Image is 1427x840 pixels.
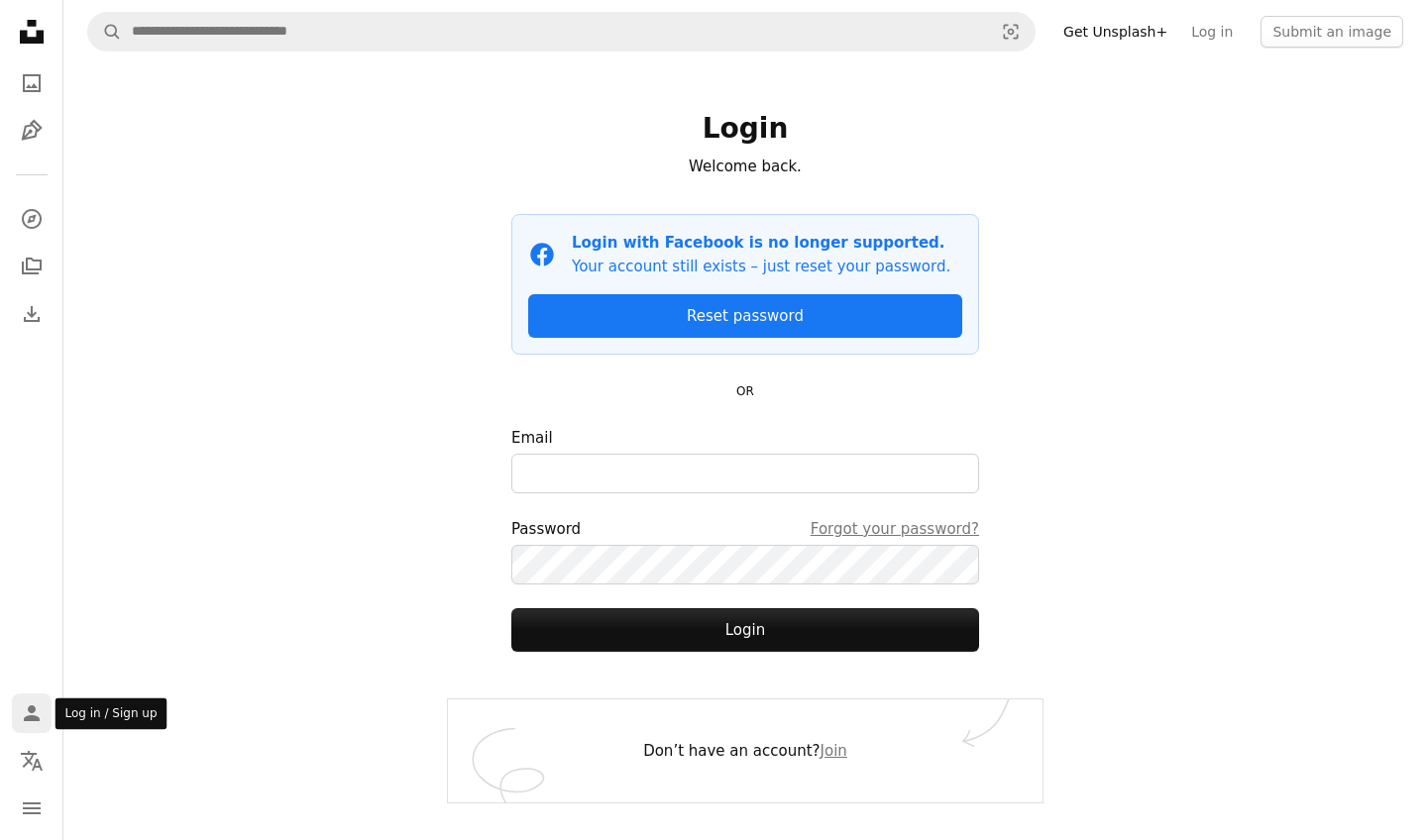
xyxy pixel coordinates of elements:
button: Menu [12,788,52,828]
button: Language [12,741,52,781]
p: Welcome back. [511,155,979,178]
input: Email [511,454,979,493]
a: Photos [12,63,52,103]
form: Find visuals sitewide [87,12,1036,52]
button: Search Unsplash [88,13,122,51]
h1: Login [511,111,979,147]
input: PasswordForgot your password? [511,545,979,584]
a: Forgot your password? [811,517,979,541]
a: Home — Unsplash [12,12,52,55]
button: Submit an image [1261,16,1403,48]
a: Collections [12,247,52,286]
a: Illustrations [12,111,52,151]
div: Don’t have an account? [448,699,1043,802]
label: Email [511,426,979,493]
a: Log in / Sign up [12,693,52,733]
p: Login with Facebook is no longer supported. [572,231,950,255]
div: Password [511,517,979,541]
a: Get Unsplash+ [1051,16,1179,48]
a: Download History [12,294,52,334]
a: Explore [12,199,52,239]
a: Log in [1179,16,1245,48]
button: Login [511,608,979,652]
p: Your account still exists – just reset your password. [572,255,950,278]
small: OR [736,384,754,398]
a: Join [821,742,847,760]
button: Visual search [987,13,1035,51]
a: Reset password [528,294,962,338]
